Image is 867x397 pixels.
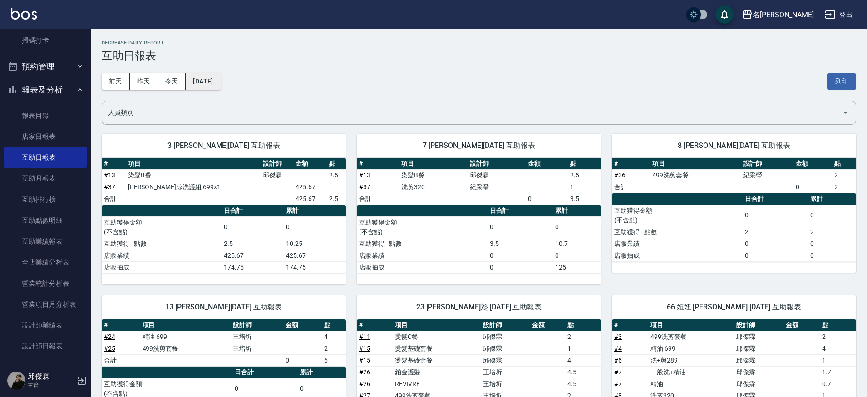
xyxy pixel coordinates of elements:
td: 紀采瑩 [468,181,525,193]
span: 8 [PERSON_NAME][DATE] 互助報表 [623,141,845,150]
th: 累計 [808,193,856,205]
td: 王培圻 [481,366,530,378]
img: Person [7,372,25,390]
td: 0 [808,238,856,250]
td: 洗剪320 [399,181,468,193]
td: 鉑金護髮 [393,366,481,378]
a: #6 [614,357,622,364]
button: 列印 [827,73,856,90]
h2: Decrease Daily Report [102,40,856,46]
span: 7 [PERSON_NAME][DATE] 互助報表 [368,141,590,150]
td: 邱傑霖 [734,343,783,354]
td: [PERSON_NAME]涼洗護組 699x1 [126,181,261,193]
th: 日合計 [488,205,553,217]
td: 0 [743,250,808,261]
a: #37 [359,183,370,191]
th: 日合計 [743,193,808,205]
th: 點 [820,319,856,331]
td: 2 [832,181,856,193]
td: 紀采瑩 [741,169,793,181]
button: 登出 [821,6,856,23]
a: #25 [104,345,115,352]
td: 10.7 [553,238,601,250]
td: 互助獲得金額 (不含點) [357,216,488,238]
td: 1 [820,354,856,366]
td: 10.25 [284,238,346,250]
td: 0 [553,250,601,261]
td: 邱傑霖 [481,331,530,343]
td: 425.67 [293,181,327,193]
td: 互助獲得 - 點數 [612,226,743,238]
td: 2.5 [327,169,346,181]
td: 174.75 [284,261,346,273]
span: 13 [PERSON_NAME][DATE] 互助報表 [113,303,335,312]
th: 累計 [284,205,346,217]
a: #7 [614,380,622,387]
td: 4.5 [565,366,601,378]
td: 燙髮基礎套餐 [393,354,481,366]
a: 店家日報表 [4,126,87,147]
th: 金額 [783,319,820,331]
td: 店販業績 [612,238,743,250]
td: 0 [488,261,553,273]
th: # [357,158,399,170]
td: 染髮B餐 [399,169,468,181]
th: 項目 [126,158,261,170]
td: 1 [565,343,601,354]
button: 今天 [158,73,186,90]
span: 3 [PERSON_NAME][DATE] 互助報表 [113,141,335,150]
th: 累計 [553,205,601,217]
a: 設計師日報表 [4,336,87,357]
td: 0 [793,181,832,193]
table: a dense table [102,205,346,274]
td: 一般洗+精油 [648,366,734,378]
span: 66 妞妞 [PERSON_NAME] [DATE] 互助報表 [623,303,845,312]
th: # [612,158,650,170]
td: 精油 [648,378,734,390]
th: 日合計 [232,367,298,378]
a: #11 [359,333,370,340]
td: 店販抽成 [357,261,488,273]
button: [DATE] [186,73,220,90]
td: 邱傑霖 [481,343,530,354]
th: 金額 [530,319,566,331]
th: 點 [327,158,346,170]
td: 4 [565,354,601,366]
td: 互助獲得 - 點數 [357,238,488,250]
td: 3.5 [488,238,553,250]
td: 1 [568,181,601,193]
a: 掃碼打卡 [4,30,87,51]
td: 0 [526,193,568,205]
a: 互助業績報表 [4,231,87,252]
td: 0 [743,205,808,226]
td: 合計 [357,193,399,205]
a: #24 [104,333,115,340]
td: 互助獲得金額 (不含點) [612,205,743,226]
th: # [357,319,393,331]
td: 店販業績 [357,250,488,261]
a: #13 [359,172,370,179]
td: 精油 699 [648,343,734,354]
td: 2 [565,331,601,343]
a: #15 [359,345,370,352]
td: 125 [553,261,601,273]
th: 點 [568,158,601,170]
a: 設計師業績表 [4,315,87,336]
td: 3.5 [568,193,601,205]
td: 邱傑霖 [261,169,293,181]
td: 王培圻 [231,331,283,343]
th: 累計 [298,367,346,378]
td: 0 [743,238,808,250]
td: 邱傑霖 [734,366,783,378]
td: 499洗剪套餐 [648,331,734,343]
a: 互助月報表 [4,168,87,189]
a: #4 [614,345,622,352]
table: a dense table [357,158,601,205]
th: 項目 [650,158,741,170]
a: 互助排行榜 [4,189,87,210]
th: 點 [565,319,601,331]
td: 0 [808,205,856,226]
td: 425.67 [222,250,284,261]
table: a dense table [102,158,346,205]
a: 互助日報表 [4,147,87,168]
